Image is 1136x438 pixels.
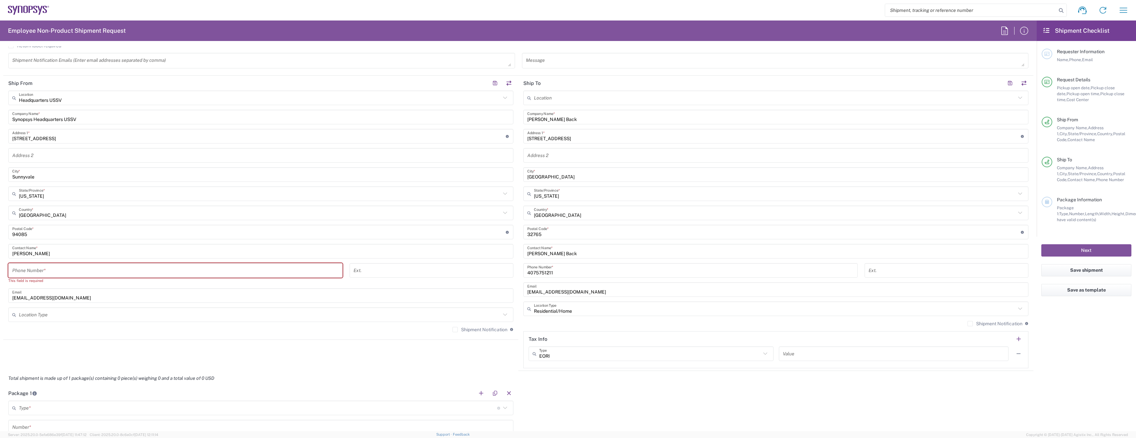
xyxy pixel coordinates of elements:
span: Name, [1057,57,1069,62]
span: Length, [1085,211,1099,216]
em: Total shipment is made up of 1 package(s) containing 0 piece(s) weighing 0 and a total value of 0... [3,376,219,381]
span: Contact Name [1067,137,1095,142]
span: Height, [1112,211,1125,216]
span: Requester Information [1057,49,1105,54]
div: This field is required [8,278,343,284]
label: Shipment Notification [452,327,507,332]
span: Width, [1099,211,1112,216]
span: Package 1: [1057,205,1074,216]
span: City, [1060,131,1068,136]
label: Shipment Notification [968,321,1022,326]
span: Client: 2025.20.0-8c6e0cf [90,433,158,437]
span: Server: 2025.20.0-5efa686e39f [8,433,87,437]
span: Number, [1069,211,1085,216]
a: Feedback [453,432,470,436]
button: Next [1041,244,1131,257]
a: Support [436,432,453,436]
span: Pickup open time, [1066,91,1100,96]
span: Company Name, [1057,125,1088,130]
span: [DATE] 12:11:14 [134,433,158,437]
input: Shipment, tracking or reference number [885,4,1057,17]
button: Save shipment [1041,264,1131,276]
h2: Tax Info [529,336,547,342]
span: Ship From [1057,117,1078,122]
span: Country, [1097,171,1113,176]
h2: Shipment Checklist [1043,27,1110,35]
span: Request Details [1057,77,1090,82]
span: Contact Name, [1067,177,1096,182]
span: Phone, [1069,57,1082,62]
span: Cost Center [1066,97,1089,102]
span: Email [1082,57,1093,62]
span: Copyright © [DATE]-[DATE] Agistix Inc., All Rights Reserved [1026,432,1128,438]
span: Country, [1097,131,1113,136]
span: Package Information [1057,197,1102,202]
span: Ship To [1057,157,1072,162]
h2: Package 1 [8,390,37,397]
span: Company Name, [1057,165,1088,170]
span: State/Province, [1068,131,1097,136]
span: Type, [1059,211,1069,216]
span: Phone Number [1096,177,1124,182]
span: State/Province, [1068,171,1097,176]
span: [DATE] 11:47:12 [62,433,87,437]
h2: Ship From [8,80,32,87]
button: Save as template [1041,284,1131,296]
h2: Ship To [523,80,541,87]
span: Pickup open date, [1057,85,1091,90]
span: City, [1060,171,1068,176]
h2: Employee Non-Product Shipment Request [8,27,126,35]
